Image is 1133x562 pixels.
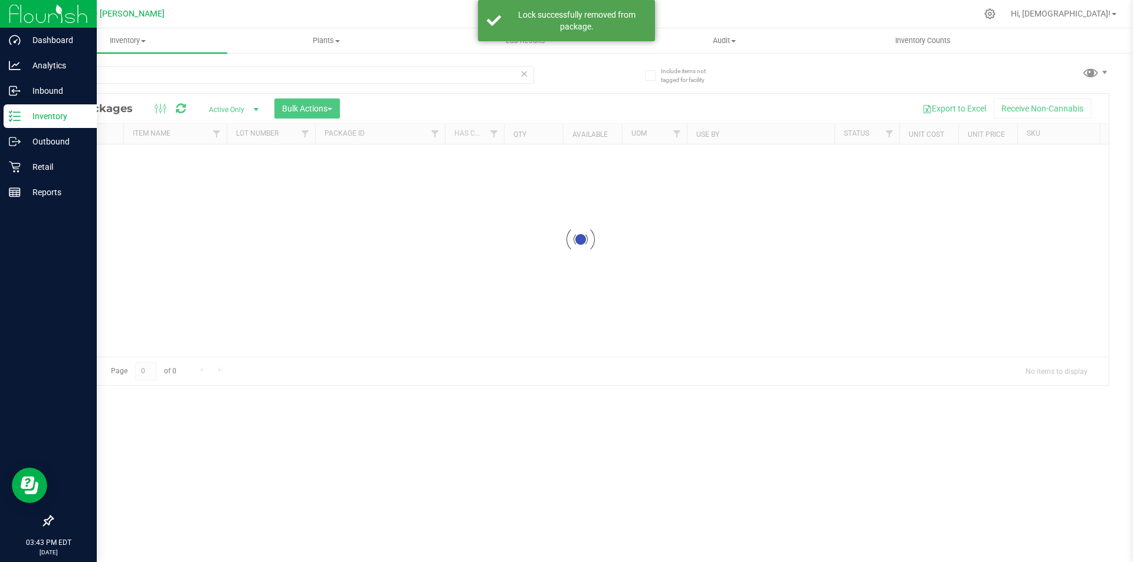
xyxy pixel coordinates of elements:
[9,110,21,122] inline-svg: Inventory
[1011,9,1111,18] span: Hi, [DEMOGRAPHIC_DATA]!
[21,160,91,174] p: Retail
[824,28,1023,53] a: Inventory Counts
[9,60,21,71] inline-svg: Analytics
[28,35,227,46] span: Inventory
[426,28,625,53] a: Lab Results
[5,548,91,557] p: [DATE]
[983,8,997,19] div: Manage settings
[21,109,91,123] p: Inventory
[21,134,91,149] p: Outbound
[9,186,21,198] inline-svg: Reports
[12,468,47,503] iframe: Resource center
[21,33,91,47] p: Dashboard
[625,28,824,53] a: Audit
[626,35,823,46] span: Audit
[52,66,534,84] input: Search Package ID, Item Name, SKU, Lot or Part Number...
[9,161,21,173] inline-svg: Retail
[520,66,528,81] span: Clear
[77,9,165,19] span: GA4 - [PERSON_NAME]
[21,185,91,199] p: Reports
[28,28,227,53] a: Inventory
[507,9,646,32] div: Lock successfully removed from package.
[9,85,21,97] inline-svg: Inbound
[21,84,91,98] p: Inbound
[227,28,426,53] a: Plants
[5,537,91,548] p: 03:43 PM EDT
[661,67,720,84] span: Include items not tagged for facility
[9,136,21,147] inline-svg: Outbound
[879,35,967,46] span: Inventory Counts
[228,35,425,46] span: Plants
[21,58,91,73] p: Analytics
[9,34,21,46] inline-svg: Dashboard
